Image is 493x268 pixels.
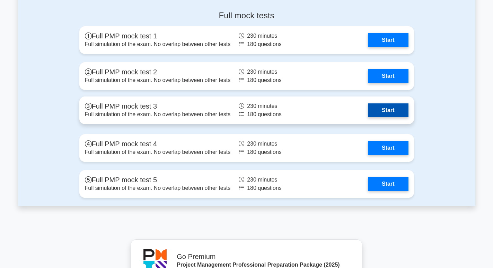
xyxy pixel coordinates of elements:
[368,177,408,191] a: Start
[368,141,408,155] a: Start
[79,11,414,21] h4: Full mock tests
[368,33,408,47] a: Start
[368,103,408,117] a: Start
[368,69,408,83] a: Start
